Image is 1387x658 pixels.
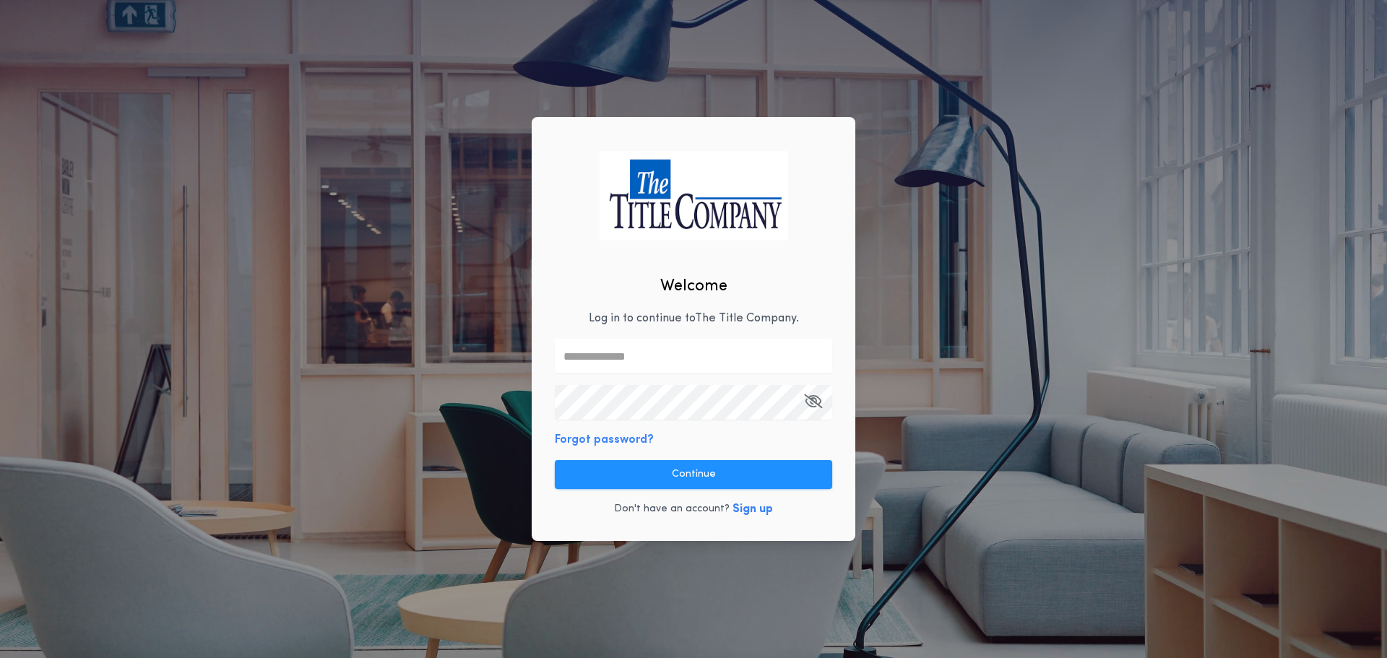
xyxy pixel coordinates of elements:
[660,274,727,298] h2: Welcome
[733,501,773,518] button: Sign up
[555,431,654,449] button: Forgot password?
[555,460,832,489] button: Continue
[599,151,788,240] img: logo
[589,310,799,327] p: Log in to continue to The Title Company .
[614,502,730,516] p: Don't have an account?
